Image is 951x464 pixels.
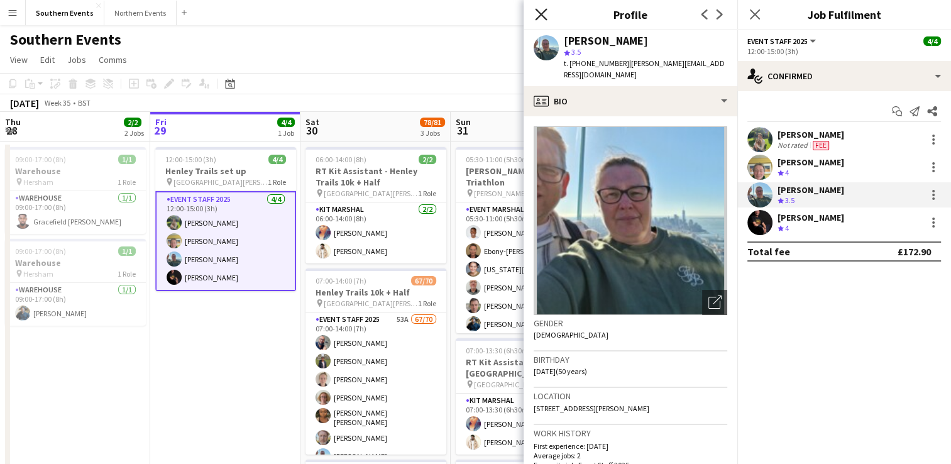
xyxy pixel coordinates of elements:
[474,189,568,198] span: [PERSON_NAME][GEOGRAPHIC_DATA]
[778,157,844,168] div: [PERSON_NAME]
[702,290,727,315] div: Open photos pop-in
[304,123,319,138] span: 30
[305,165,446,188] h3: RT Kit Assistant - Henley Trails 10k + Half
[5,52,33,68] a: View
[305,116,319,128] span: Sat
[785,223,789,233] span: 4
[419,155,436,164] span: 2/2
[278,128,294,138] div: 1 Job
[118,269,136,279] span: 1 Role
[118,177,136,187] span: 1 Role
[923,36,941,46] span: 4/4
[67,54,86,65] span: Jobs
[3,123,21,138] span: 28
[747,245,790,258] div: Total fee
[118,246,136,256] span: 1/1
[5,239,146,326] app-job-card: 09:00-17:00 (8h)1/1Warehouse Hersham1 RoleWarehouse1/109:00-17:00 (8h)[PERSON_NAME]
[456,165,596,188] h3: [PERSON_NAME] Park Triathlon
[40,54,55,65] span: Edit
[737,6,951,23] h3: Job Fulfilment
[524,86,737,116] div: Bio
[534,126,727,315] img: Crew avatar or photo
[305,147,446,263] app-job-card: 06:00-14:00 (8h)2/2RT Kit Assistant - Henley Trails 10k + Half [GEOGRAPHIC_DATA][PERSON_NAME]1 Ro...
[810,140,832,150] div: Crew has different fees then in role
[456,356,596,379] h3: RT Kit Assistant - [GEOGRAPHIC_DATA]
[456,338,596,455] div: 07:00-13:30 (6h30m)2/2RT Kit Assistant - [GEOGRAPHIC_DATA] [GEOGRAPHIC_DATA]1 RoleKit Marshal2/20...
[778,140,810,150] div: Not rated
[165,155,216,164] span: 12:00-15:00 (3h)
[456,116,471,128] span: Sun
[456,394,596,455] app-card-role: Kit Marshal2/207:00-13:30 (6h30m)[PERSON_NAME][PERSON_NAME]
[534,354,727,365] h3: Birthday
[155,147,296,291] app-job-card: 12:00-15:00 (3h)4/4Henley Trails set up [GEOGRAPHIC_DATA][PERSON_NAME]1 RoleEvent Staff 20254/412...
[305,287,446,298] h3: Henley Trails 10k + Half
[41,98,73,108] span: Week 35
[268,155,286,164] span: 4/4
[35,52,60,68] a: Edit
[153,123,167,138] span: 29
[571,47,581,57] span: 3.5
[99,54,127,65] span: Comms
[124,118,141,127] span: 2/2
[23,269,53,279] span: Hersham
[10,54,28,65] span: View
[23,177,53,187] span: Hersham
[316,155,366,164] span: 06:00-14:00 (8h)
[737,61,951,91] div: Confirmed
[534,451,727,460] p: Average jobs: 2
[524,6,737,23] h3: Profile
[420,118,445,127] span: 78/81
[466,155,531,164] span: 05:30-11:00 (5h30m)
[747,36,818,46] button: Event Staff 2025
[15,246,66,256] span: 09:00-17:00 (8h)
[418,299,436,308] span: 1 Role
[564,58,629,68] span: t. [PHONE_NUMBER]
[564,35,648,47] div: [PERSON_NAME]
[474,380,543,389] span: [GEOGRAPHIC_DATA]
[277,118,295,127] span: 4/4
[898,245,931,258] div: £172.90
[747,36,808,46] span: Event Staff 2025
[5,257,146,268] h3: Warehouse
[324,299,418,308] span: [GEOGRAPHIC_DATA][PERSON_NAME]
[5,165,146,177] h3: Warehouse
[747,47,941,56] div: 12:00-15:00 (3h)
[62,52,91,68] a: Jobs
[785,196,794,205] span: 3.5
[10,30,121,49] h1: Southern Events
[785,168,789,177] span: 4
[778,184,844,196] div: [PERSON_NAME]
[778,212,844,223] div: [PERSON_NAME]
[564,58,725,79] span: | [PERSON_NAME][EMAIL_ADDRESS][DOMAIN_NAME]
[534,441,727,451] p: First experience: [DATE]
[155,191,296,291] app-card-role: Event Staff 20254/412:00-15:00 (3h)[PERSON_NAME][PERSON_NAME][PERSON_NAME][PERSON_NAME]
[5,191,146,234] app-card-role: Warehouse1/109:00-17:00 (8h)Gracefield [PERSON_NAME]
[26,1,104,25] button: Southern Events
[118,155,136,164] span: 1/1
[305,202,446,263] app-card-role: Kit Marshal2/206:00-14:00 (8h)[PERSON_NAME][PERSON_NAME]
[324,189,418,198] span: [GEOGRAPHIC_DATA][PERSON_NAME]
[534,428,727,439] h3: Work history
[94,52,132,68] a: Comms
[305,268,446,455] app-job-card: 07:00-14:00 (7h)67/70Henley Trails 10k + Half [GEOGRAPHIC_DATA][PERSON_NAME]1 RoleEvent Staff 202...
[534,318,727,329] h3: Gender
[155,116,167,128] span: Fri
[421,128,444,138] div: 3 Jobs
[466,346,531,355] span: 07:00-13:30 (6h30m)
[15,155,66,164] span: 09:00-17:00 (8h)
[5,283,146,326] app-card-role: Warehouse1/109:00-17:00 (8h)[PERSON_NAME]
[534,404,649,413] span: [STREET_ADDRESS][PERSON_NAME]
[5,116,21,128] span: Thu
[454,123,471,138] span: 31
[155,165,296,177] h3: Henley Trails set up
[5,147,146,234] app-job-card: 09:00-17:00 (8h)1/1Warehouse Hersham1 RoleWarehouse1/109:00-17:00 (8h)Gracefield [PERSON_NAME]
[778,129,844,140] div: [PERSON_NAME]
[534,330,608,340] span: [DEMOGRAPHIC_DATA]
[268,177,286,187] span: 1 Role
[124,128,144,138] div: 2 Jobs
